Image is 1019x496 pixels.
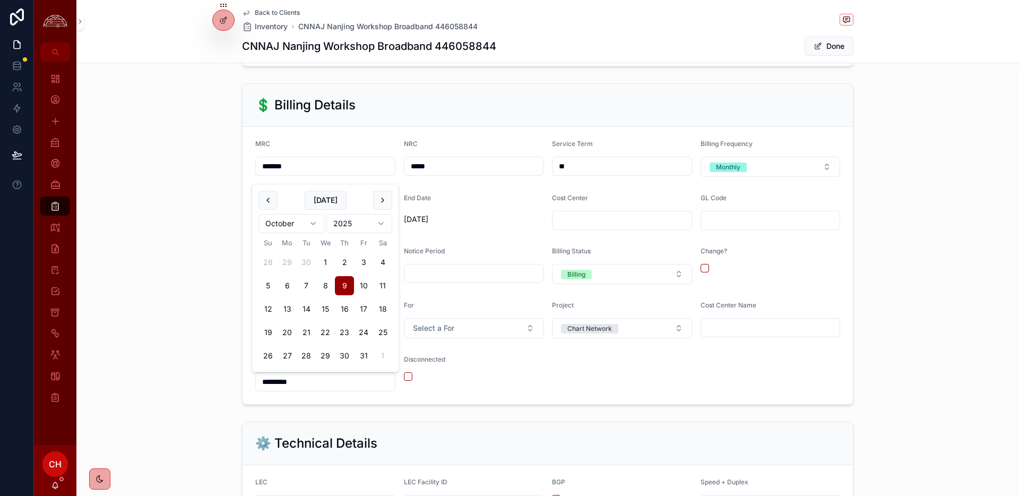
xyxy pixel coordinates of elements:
[242,39,496,54] h1: CNNAJ Nanjing Workshop Broadband 446058844
[335,237,354,249] th: Thursday
[552,478,565,486] span: BGP
[255,21,288,32] span: Inventory
[552,264,692,284] button: Select Button
[404,140,418,148] span: NRC
[413,323,454,333] span: Select a For
[335,276,354,295] button: Thursday, October 9th, 2025, selected
[278,323,297,342] button: Monday, October 20th, 2025
[701,478,748,486] span: Speed + Duplex
[242,21,288,32] a: Inventory
[335,346,354,365] button: Thursday, October 30th, 2025
[404,478,447,486] span: LEC Facility ID
[354,253,373,272] button: Friday, October 3rd, 2025
[404,194,431,202] span: End Date
[373,346,392,365] button: Saturday, November 1st, 2025
[278,346,297,365] button: Monday, October 27th, 2025
[258,346,278,365] button: Sunday, October 26th, 2025
[404,214,544,225] span: [DATE]
[49,458,62,471] span: CH
[404,301,414,309] span: For
[297,237,316,249] th: Tuesday
[701,140,753,148] span: Billing Frequency
[298,21,478,32] a: CNNAJ Nanjing Workshop Broadband 446058844
[297,300,316,319] button: Tuesday, October 14th, 2025
[354,323,373,342] button: Friday, October 24th, 2025
[297,276,316,295] button: Tuesday, October 7th, 2025
[255,97,356,114] h2: 💲 Billing Details
[278,276,297,295] button: Monday, October 6th, 2025
[552,318,692,338] button: Select Button
[258,237,278,249] th: Sunday
[373,237,392,249] th: Saturday
[258,323,278,342] button: Sunday, October 19th, 2025
[567,324,612,333] div: Chart Network
[354,276,373,295] button: Friday, October 10th, 2025
[552,194,588,202] span: Cost Center
[297,253,316,272] button: Tuesday, September 30th, 2025
[316,276,335,295] button: Wednesday, October 8th, 2025
[552,140,593,148] span: Service Term
[701,194,727,202] span: GL Code
[805,37,853,56] button: Done
[255,478,267,486] span: LEC
[316,346,335,365] button: Wednesday, October 29th, 2025
[258,276,278,295] button: Sunday, October 5th, 2025
[316,253,335,272] button: Wednesday, October 1st, 2025
[354,237,373,249] th: Friday
[373,276,392,295] button: Saturday, October 11th, 2025
[297,323,316,342] button: Tuesday, October 21st, 2025
[552,247,591,255] span: Billing Status
[373,323,392,342] button: Saturday, October 25th, 2025
[335,253,354,272] button: Thursday, October 2nd, 2025
[278,253,297,272] button: Monday, September 29th, 2025
[716,163,740,172] div: Monthly
[373,253,392,272] button: Saturday, October 4th, 2025
[40,13,70,30] img: App logo
[278,300,297,319] button: Monday, October 13th, 2025
[373,300,392,319] button: Saturday, October 18th, 2025
[701,247,727,255] span: Change?
[404,247,445,255] span: Notice Period
[335,323,354,342] button: Thursday, October 23rd, 2025
[354,300,373,319] button: Friday, October 17th, 2025
[242,8,300,17] a: Back to Clients
[701,301,756,309] span: Cost Center Name
[316,300,335,319] button: Wednesday, October 15th, 2025
[316,237,335,249] th: Wednesday
[297,346,316,365] button: Tuesday, October 28th, 2025
[316,323,335,342] button: Wednesday, October 22nd, 2025
[34,62,76,421] div: scrollable content
[552,301,574,309] span: Project
[255,435,377,452] h2: ⚙️ Technical Details
[258,237,392,365] table: October 2025
[255,140,270,148] span: MRC
[305,191,347,210] button: [DATE]
[335,300,354,319] button: Thursday, October 16th, 2025
[278,237,297,249] th: Monday
[354,346,373,365] button: Friday, October 31st, 2025
[258,253,278,272] button: Sunday, September 28th, 2025
[701,157,841,177] button: Select Button
[404,318,544,338] button: Select Button
[258,300,278,319] button: Sunday, October 12th, 2025
[404,355,445,363] span: Disconnected
[567,270,585,279] div: Billing
[255,8,300,17] span: Back to Clients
